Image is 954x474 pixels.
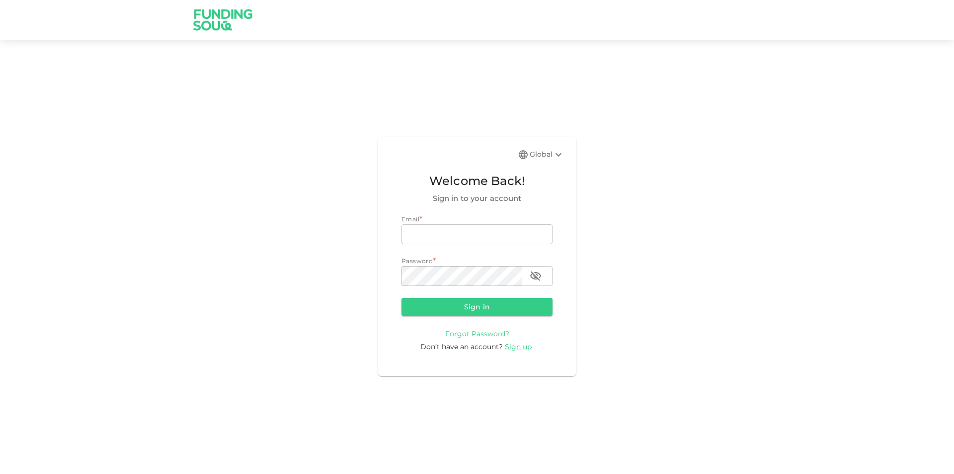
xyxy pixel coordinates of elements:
[401,215,419,223] span: Email
[401,298,553,316] button: Sign in
[401,224,553,244] input: email
[445,329,509,338] a: Forgot Password?
[401,266,522,286] input: password
[420,342,503,351] span: Don’t have an account?
[445,329,509,338] span: Forgot Password?
[530,149,564,161] div: Global
[401,257,433,265] span: Password
[505,342,532,351] span: Sign up
[401,192,553,204] span: Sign in to your account
[401,172,553,190] span: Welcome Back!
